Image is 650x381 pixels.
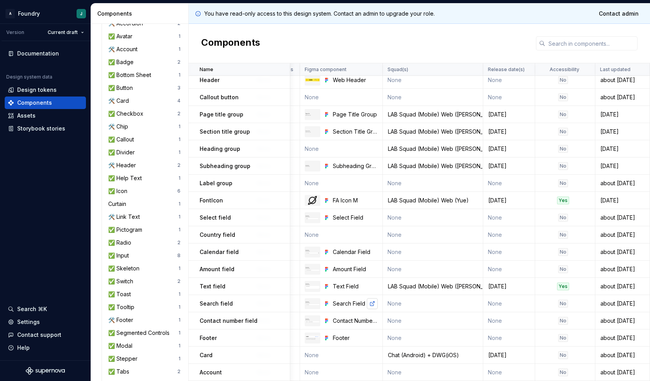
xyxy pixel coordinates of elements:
div: about [DATE] [596,334,649,342]
a: ✅ Stepper1 [105,352,184,365]
p: Callout button [200,93,239,101]
div: 1 [179,304,180,310]
button: Help [5,342,86,354]
div: LAB Squad (Mobile) Web ([PERSON_NAME]) [383,283,482,290]
div: about [DATE] [596,76,649,84]
td: None [483,243,535,261]
a: ✅ Modal1 [105,340,184,352]
div: ✅ Avatar [108,32,136,40]
img: FA Icon M [308,196,317,205]
a: Storybook stories [5,122,86,135]
div: 2 [177,162,180,168]
p: Amount field [200,265,234,273]
a: ✅ Skeleton1 [105,262,184,275]
div: 🛠️ Footer [108,316,136,324]
div: [DATE] [596,197,649,204]
div: Calendar Field [333,248,378,256]
button: Contact support [5,329,86,341]
td: None [483,89,535,106]
a: ✅ Radio2 [105,236,184,249]
div: 1 [179,175,180,181]
p: Label group [200,179,232,187]
div: No [558,317,568,325]
td: None [483,209,535,226]
div: Select Field [333,214,378,222]
td: None [383,312,483,329]
div: about [DATE] [596,317,649,325]
td: None [383,295,483,312]
div: FA Icon M [333,197,378,204]
p: Figma component [305,66,346,73]
button: Current draft [44,27,87,38]
p: Heading group [200,145,240,153]
button: Search ⌘K [5,303,86,315]
div: ✅ Input [108,252,132,259]
div: [DATE] [596,111,649,118]
td: None [300,364,383,381]
td: None [383,329,483,347]
td: None [383,364,483,381]
span: Current draft [48,29,78,36]
div: [DATE] [484,111,534,118]
div: ✅ Bottom Sheet [108,71,154,79]
div: Web Header [333,76,378,84]
h2: Components [201,36,260,50]
a: 🛠️ Account1 [105,43,184,55]
a: 🛠️ Chip1 [105,120,184,133]
div: 🛠️ Link Text [108,213,143,221]
div: No [558,128,568,136]
div: No [558,93,568,101]
div: Search Field [333,300,378,308]
div: ✅ Modal [108,342,136,350]
div: about [DATE] [596,368,649,376]
img: Select Field [305,215,320,220]
p: Section title group [200,128,250,136]
td: None [483,312,535,329]
a: Contact admin [594,7,644,21]
div: 1 [179,201,180,207]
div: Search ⌘K [17,305,47,313]
div: LAB Squad (Mobile) Web ([PERSON_NAME]) [383,128,482,136]
p: Page title group [200,111,243,118]
button: AFoundryJ [2,5,89,22]
div: No [558,265,568,273]
div: about [DATE] [596,231,649,239]
p: Last updated [600,66,630,73]
div: 🛠️ Card [108,97,132,105]
div: [DATE] [484,162,534,170]
img: Calendar Field [305,250,320,254]
div: 2 [177,59,180,65]
div: ✅ Segmented Controls [108,329,173,337]
p: You have read-only access to this design system. Contact an admin to upgrade your role. [204,10,435,18]
td: None [483,261,535,278]
img: Section Title Group [305,131,320,133]
div: J [80,11,82,17]
img: Subheading Group [305,165,320,167]
div: Subheading Group [333,162,378,170]
img: Text Field [305,283,320,290]
div: [DATE] [484,197,534,204]
img: Contact Number Field [305,318,320,323]
img: Page Title Group [305,113,320,115]
div: Text Field [333,283,378,290]
div: Yes [557,283,569,290]
div: about [DATE] [596,248,649,256]
div: Version [6,29,24,36]
a: ✅ Callout1 [105,133,184,146]
div: Foundry [18,10,40,18]
div: about [DATE] [596,351,649,359]
div: 8 [177,252,180,259]
div: No [558,76,568,84]
div: No [558,111,568,118]
div: 1 [179,214,180,220]
div: about [DATE] [596,300,649,308]
a: ✅ Pictogram1 [105,224,184,236]
a: ✅ Input8 [105,249,184,262]
a: ✅ Badge2 [105,56,184,68]
div: [DATE] [484,128,534,136]
div: ✅ Callout [108,136,137,143]
a: 🛠️ Link Text1 [105,211,184,223]
div: Help [17,344,30,352]
a: Settings [5,316,86,328]
a: Assets [5,109,86,122]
